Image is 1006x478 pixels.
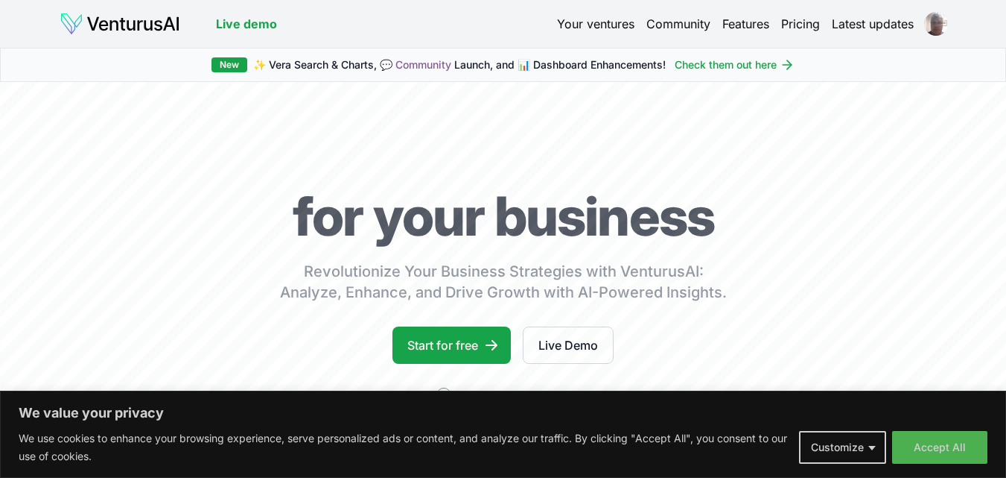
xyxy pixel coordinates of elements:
[211,57,247,72] div: New
[557,15,634,33] a: Your ventures
[892,431,987,464] button: Accept All
[675,57,795,72] a: Check them out here
[799,431,886,464] button: Customize
[19,430,788,465] p: We use cookies to enhance your browsing experience, serve personalized ads or content, and analyz...
[19,404,987,422] p: We value your privacy
[392,327,511,364] a: Start for free
[722,15,769,33] a: Features
[832,15,914,33] a: Latest updates
[253,57,666,72] span: ✨ Vera Search & Charts, 💬 Launch, and 📊 Dashboard Enhancements!
[523,327,614,364] a: Live Demo
[646,15,710,33] a: Community
[781,15,820,33] a: Pricing
[216,15,277,33] a: Live demo
[395,58,451,71] a: Community
[60,12,180,36] img: logo
[924,12,948,36] img: ACg8ocKPHEgkvVYbu8woxhiMj5u3cUWWxD4PStpye2zSegckiFItlJnnFQ=s96-c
